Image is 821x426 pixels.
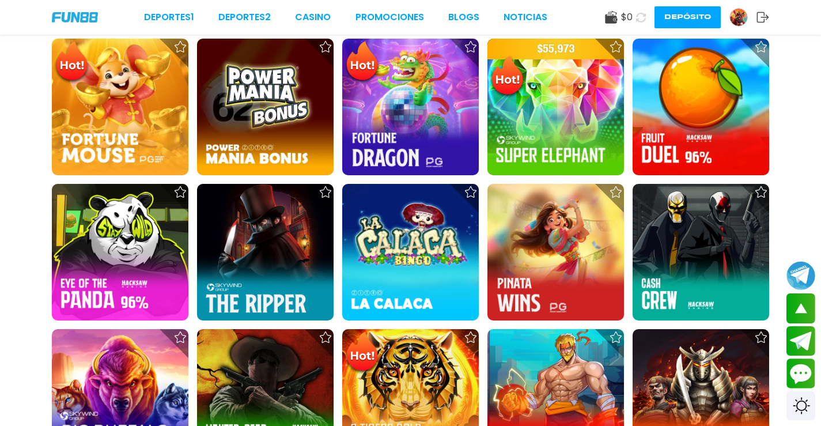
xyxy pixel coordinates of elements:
[448,10,479,24] a: BLOGS
[52,184,188,321] img: Eye of the Panda 96%
[342,39,479,175] img: Fortune Dragon
[197,39,334,175] img: Power Mania Bonus
[355,10,424,24] a: Promociones
[786,261,815,291] button: Join telegram channel
[633,39,769,175] img: Fruit Duel 96%
[786,326,815,356] button: Join telegram
[487,184,624,321] img: Pinata Wins
[786,293,815,323] button: scroll up
[786,359,815,389] button: Contact customer service
[487,39,624,59] p: $ 55,973
[633,184,769,321] img: Cash Crew 94%
[343,330,381,375] img: Hot
[654,6,721,28] button: Depósito
[52,12,98,22] img: Company Logo
[144,10,194,24] a: Deportes1
[218,10,271,24] a: Deportes2
[489,54,526,99] img: Hot
[504,10,547,24] a: NOTICIAS
[197,184,334,321] img: The Ripper
[786,391,815,420] div: Switch theme
[342,184,479,321] img: La Calaca
[52,39,188,175] img: Fortune Mouse
[729,8,756,27] a: Avatar
[295,10,331,24] a: CASINO
[730,9,747,26] img: Avatar
[487,39,624,175] img: Super Elephant
[343,40,381,85] img: Hot
[53,40,90,85] img: Hot
[621,10,633,24] span: $ 0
